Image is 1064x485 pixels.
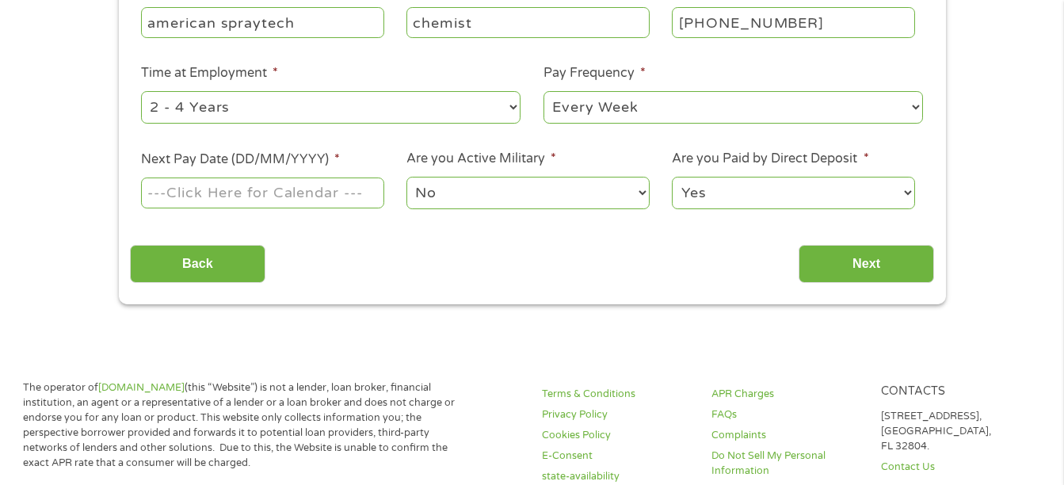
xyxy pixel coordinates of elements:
[542,428,692,443] a: Cookies Policy
[711,428,862,443] a: Complaints
[141,151,340,168] label: Next Pay Date (DD/MM/YYYY)
[799,245,934,284] input: Next
[672,7,914,37] input: (231) 754-4010
[406,151,556,167] label: Are you Active Military
[711,387,862,402] a: APR Charges
[542,387,692,402] a: Terms & Conditions
[543,65,646,82] label: Pay Frequency
[141,65,278,82] label: Time at Employment
[141,178,383,208] input: ---Click Here for Calendar ---
[406,7,649,37] input: Cashier
[542,407,692,422] a: Privacy Policy
[881,409,1032,454] p: [STREET_ADDRESS], [GEOGRAPHIC_DATA], FL 32804.
[711,449,862,479] a: Do Not Sell My Personal Information
[881,384,1032,399] h4: Contacts
[141,7,383,37] input: Walmart
[542,449,692,464] a: E-Consent
[130,245,265,284] input: Back
[542,469,692,484] a: state-availability
[711,407,862,422] a: FAQs
[881,460,1032,475] a: Contact Us
[98,381,185,394] a: [DOMAIN_NAME]
[23,380,461,470] p: The operator of (this “Website”) is not a lender, loan broker, financial institution, an agent or...
[672,151,868,167] label: Are you Paid by Direct Deposit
